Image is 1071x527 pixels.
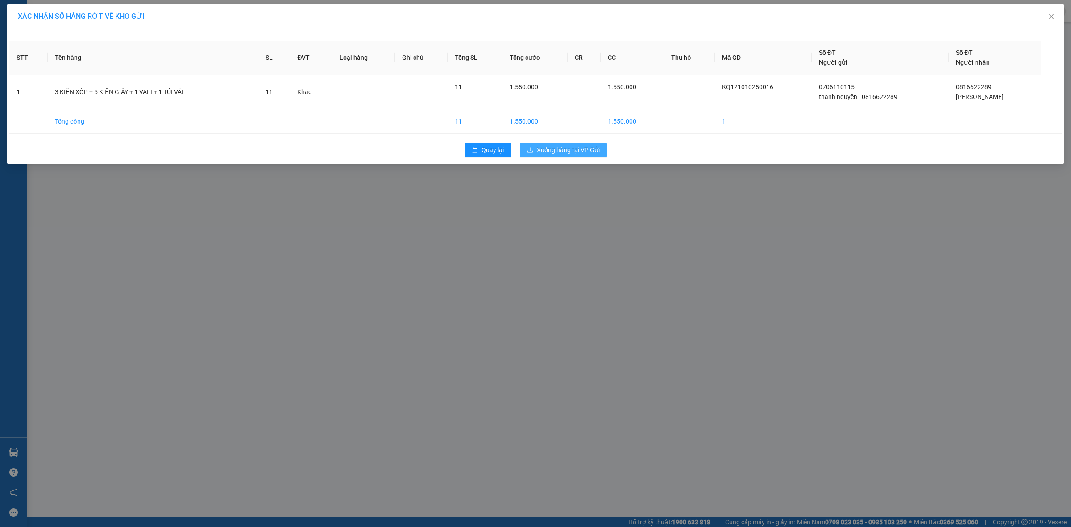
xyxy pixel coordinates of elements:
[956,49,973,56] span: Số ĐT
[1048,13,1055,20] span: close
[9,41,48,75] th: STT
[502,109,568,134] td: 1.550.000
[956,93,1004,100] span: [PERSON_NAME]
[448,41,502,75] th: Tổng SL
[537,145,600,155] span: Xuống hàng tại VP Gửi
[48,41,259,75] th: Tên hàng
[568,41,601,75] th: CR
[722,83,773,91] span: KQ121010250016
[18,12,145,21] span: XÁC NHẬN SỐ HÀNG RỚT VỀ KHO GỬI
[520,143,607,157] button: downloadXuống hàng tại VP Gửi
[601,109,664,134] td: 1.550.000
[601,41,664,75] th: CC
[956,83,992,91] span: 0816622289
[510,83,538,91] span: 1.550.000
[819,49,836,56] span: Số ĐT
[48,109,259,134] td: Tổng cộng
[465,143,511,157] button: rollbackQuay lại
[482,145,504,155] span: Quay lại
[290,41,332,75] th: ĐVT
[290,75,332,109] td: Khác
[608,83,636,91] span: 1.550.000
[664,41,715,75] th: Thu hộ
[395,41,448,75] th: Ghi chú
[819,59,847,66] span: Người gửi
[1039,4,1064,29] button: Close
[527,147,533,154] span: download
[48,75,259,109] td: 3 KIỆN XỐP + 5 KIỆN GIẤY + 1 VALI + 1 TÚI VẢI
[455,83,462,91] span: 11
[266,88,273,95] span: 11
[819,93,897,100] span: thành nguyễn - 0816622289
[9,75,48,109] td: 1
[715,41,812,75] th: Mã GD
[332,41,395,75] th: Loại hàng
[956,59,990,66] span: Người nhận
[448,109,502,134] td: 11
[258,41,290,75] th: SL
[715,109,812,134] td: 1
[472,147,478,154] span: rollback
[502,41,568,75] th: Tổng cước
[819,83,855,91] span: 0706110115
